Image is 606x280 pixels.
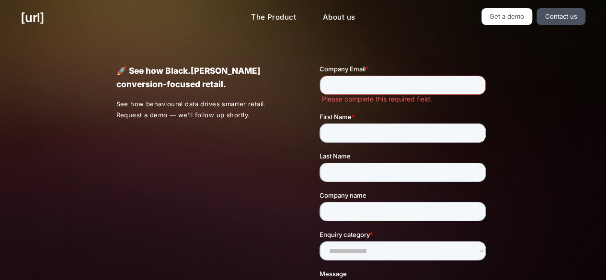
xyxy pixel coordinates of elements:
[537,8,585,25] a: Contact us
[116,99,286,121] p: See how behavioural data drives smarter retail. Request a demo — we’ll follow up shortly.
[21,8,44,27] a: [URL]
[116,64,286,91] p: 🚀 See how Black.[PERSON_NAME] conversion-focused retail.
[481,8,533,25] a: Get a demo
[315,8,363,27] a: About us
[243,8,304,27] a: The Product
